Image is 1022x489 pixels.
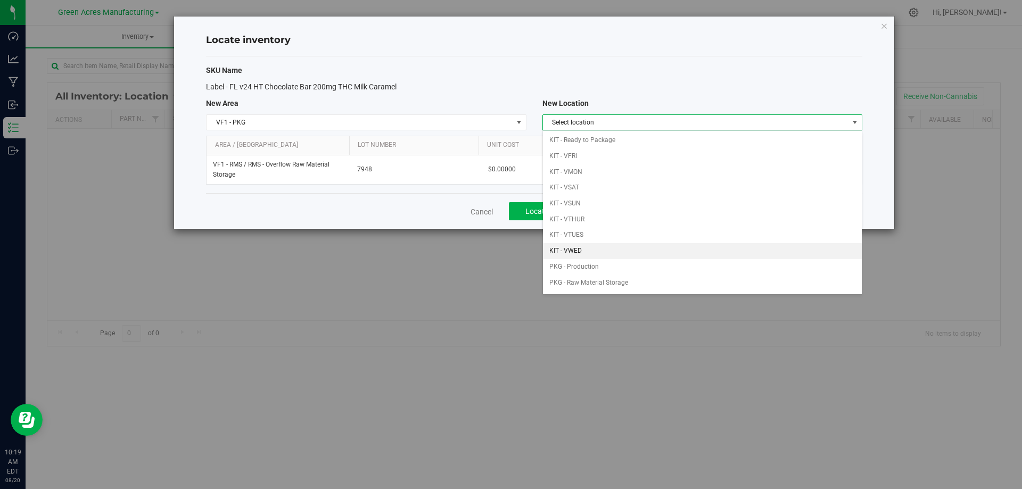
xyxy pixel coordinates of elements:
[543,180,862,196] li: KIT - VSAT
[525,207,581,216] span: Locate Inventory
[543,132,862,148] li: KIT - Ready to Package
[543,164,862,180] li: KIT - VMON
[543,291,862,306] li: PKG - Waste
[206,34,862,47] h4: Locate inventory
[543,148,862,164] li: KIT - VFRI
[206,82,397,91] span: Label - FL v24 HT Chocolate Bar 200mg THC Milk Caramel
[207,115,512,130] span: VF1 - PKG
[543,212,862,228] li: KIT - VTHUR
[543,259,862,275] li: PKG - Production
[509,202,598,220] button: Locate Inventory
[215,141,345,150] a: Area / [GEOGRAPHIC_DATA]
[543,115,848,130] span: Select location
[213,160,344,180] span: VF1 - RMS / RMS - Overflow Raw Material Storage
[542,99,589,107] span: New Location
[487,141,539,150] a: Unit Cost
[206,66,242,74] span: SKU Name
[11,404,43,436] iframe: Resource center
[543,243,862,259] li: KIT - VWED
[543,227,862,243] li: KIT - VTUES
[543,196,862,212] li: KIT - VSUN
[471,206,493,217] a: Cancel
[488,164,516,175] span: $0.00000
[512,115,525,130] span: select
[848,115,862,130] span: select
[543,275,862,291] li: PKG - Raw Material Storage
[357,164,475,175] span: 7948
[206,99,238,107] span: New Area
[358,141,474,150] a: Lot Number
